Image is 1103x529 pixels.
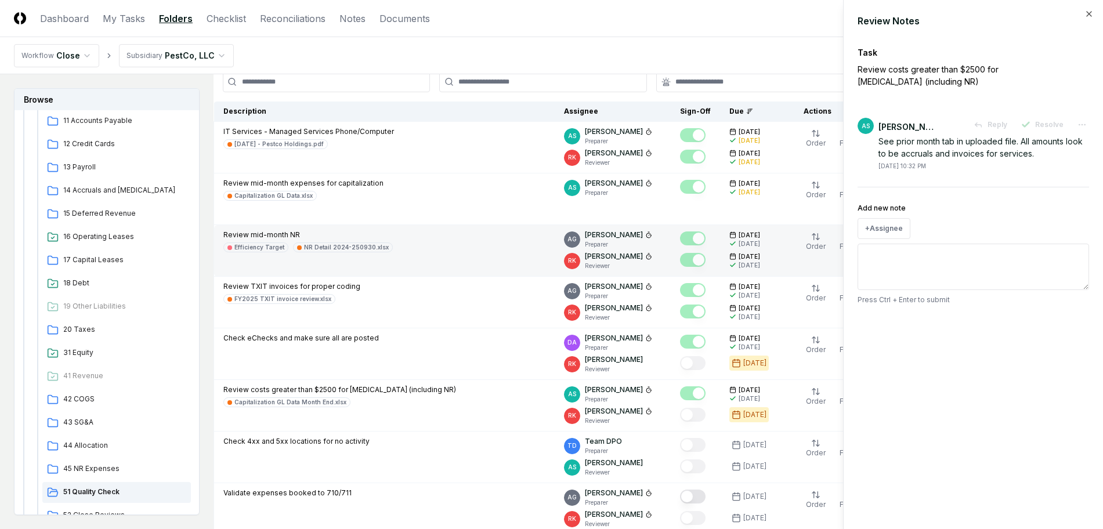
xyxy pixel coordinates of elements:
div: [PERSON_NAME] [878,121,936,133]
button: Reply [967,114,1014,135]
button: Resolve [1014,114,1071,135]
span: AS [862,122,870,131]
label: Add new note [858,204,906,212]
p: Press Ctrl + Enter to submit [858,295,1089,305]
p: Review costs greater than $2500 for [MEDICAL_DATA] (including NR) [858,63,1049,88]
span: Resolve [1035,119,1064,130]
div: Review Notes [858,14,1089,28]
button: +Assignee [858,218,910,239]
div: See prior month tab in uploaded file. All amounts look to be accruals and invoices for services. [878,135,1089,160]
div: Task [858,46,1089,59]
div: [DATE] 10:32 PM [878,162,926,171]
